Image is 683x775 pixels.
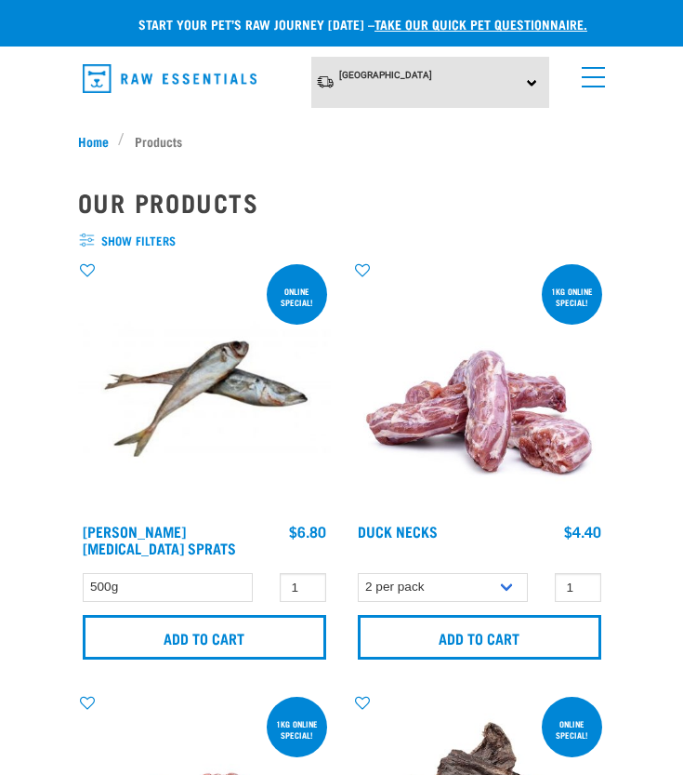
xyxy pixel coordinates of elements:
[572,56,606,89] a: menu
[353,261,606,514] img: Pile Of Duck Necks For Pets
[267,277,327,316] div: ONLINE SPECIAL!
[542,277,602,316] div: 1kg online special!
[267,710,327,749] div: 1kg online special!
[564,523,601,540] div: $4.40
[280,573,326,602] input: 1
[358,527,438,535] a: Duck Necks
[555,573,601,602] input: 1
[83,64,256,93] img: Raw Essentials Logo
[358,615,601,660] input: Add to cart
[542,710,602,749] div: ONLINE SPECIAL!
[83,527,236,552] a: [PERSON_NAME][MEDICAL_DATA] Sprats
[78,131,606,151] nav: breadcrumbs
[83,615,326,660] input: Add to cart
[339,70,432,80] span: [GEOGRAPHIC_DATA]
[78,261,331,514] img: Jack Mackarel Sparts Raw Fish For Dogs
[78,131,109,151] span: Home
[374,20,587,27] a: take our quick pet questionnaire.
[78,131,119,151] a: Home
[78,188,606,217] h2: Our Products
[289,523,326,540] div: $6.80
[316,74,335,89] img: van-moving.png
[78,232,606,250] span: show filters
